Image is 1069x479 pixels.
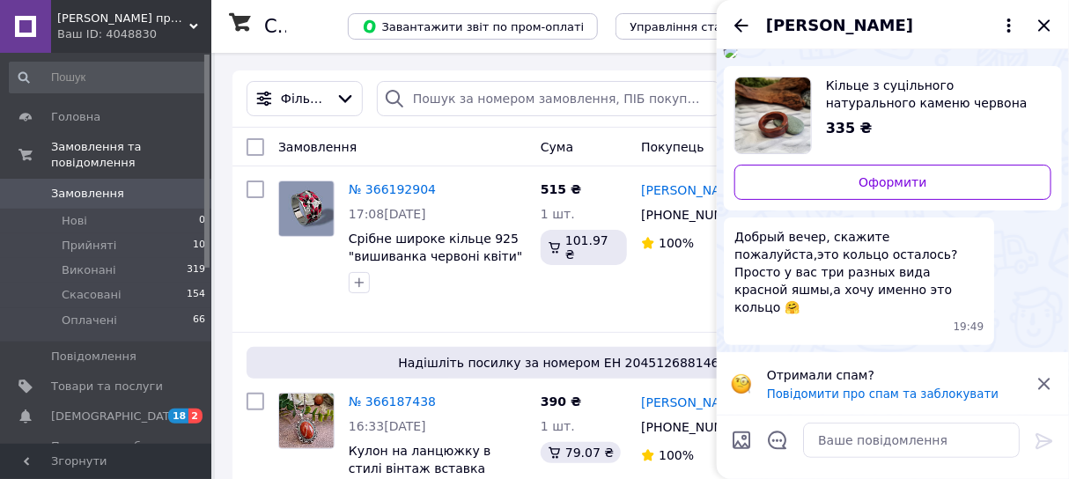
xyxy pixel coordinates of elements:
[199,213,205,229] span: 0
[51,109,100,125] span: Головна
[51,186,124,202] span: Замовлення
[348,13,598,40] button: Завантажити звіт по пром-оплаті
[541,182,581,196] span: 515 ₴
[51,379,163,394] span: Товари та послуги
[349,232,523,281] a: Срібне широке кільце 925 "вишиванка червоні квіти" фианіти р. 20
[766,429,789,452] button: Відкрити шаблони відповідей
[541,419,575,433] span: 1 шт.
[9,62,207,93] input: Пошук
[826,120,873,136] span: 335 ₴
[826,77,1037,112] span: Кільце з суцільного натурального каменю червона яшма р. 19
[279,181,334,236] img: Фото товару
[641,140,704,154] span: Покупець
[1034,15,1055,36] button: Закрити
[734,228,984,316] span: Добрый вечер, скажите пожалуйста,это кольцо осталось? Просто у вас три разных вида красной яшмы,а...
[281,90,328,107] span: Фільтри
[62,287,122,303] span: Скасовані
[766,14,1020,37] button: [PERSON_NAME]
[767,366,1023,384] p: Отримали спам?
[362,18,584,34] span: Завантажити звіт по пром-оплаті
[51,438,163,470] span: Показники роботи компанії
[731,373,752,394] img: :face_with_monocle:
[62,262,116,278] span: Виконані
[62,213,87,229] span: Нові
[264,16,443,37] h1: Список замовлень
[731,15,752,36] button: Назад
[187,287,205,303] span: 154
[349,394,436,409] a: № 366187438
[278,181,335,237] a: Фото товару
[279,394,334,448] img: Фото товару
[616,13,778,40] button: Управління статусами
[193,313,205,328] span: 66
[734,165,1051,200] a: Оформити
[641,181,743,199] a: [PERSON_NAME]
[659,448,694,462] span: 100%
[51,349,136,365] span: Повідомлення
[188,409,203,424] span: 2
[57,11,189,26] span: Магазин прикрас "Злата"
[541,140,573,154] span: Cума
[641,394,743,411] a: [PERSON_NAME]
[767,387,999,401] button: Повідомити про спам та заблокувати
[193,238,205,254] span: 10
[254,354,1030,372] span: Надішліть посилку за номером ЕН 20451268814676, щоб отримати оплату
[168,409,188,424] span: 18
[630,20,764,33] span: Управління статусами
[349,182,436,196] a: № 366192904
[724,44,738,58] img: 261d44b5-eca2-4a93-adff-582f7d54e9cc_w500_h500
[734,77,1051,154] a: Переглянути товар
[62,313,117,328] span: Оплачені
[541,207,575,221] span: 1 шт.
[349,419,426,433] span: 16:33[DATE]
[51,409,181,424] span: [DEMOGRAPHIC_DATA]
[187,262,205,278] span: 319
[659,236,694,250] span: 100%
[541,442,621,463] div: 79.07 ₴
[954,320,984,335] span: 19:49 12.10.2025
[541,230,627,265] div: 101.97 ₴
[638,415,748,439] div: [PHONE_NUMBER]
[62,238,116,254] span: Прийняті
[349,207,426,221] span: 17:08[DATE]
[57,26,211,42] div: Ваш ID: 4048830
[735,77,811,153] img: 6713546409_w640_h640_koltso-iz-tselnogo.jpg
[638,203,748,227] div: [PHONE_NUMBER]
[278,393,335,449] a: Фото товару
[278,140,357,154] span: Замовлення
[51,139,211,171] span: Замовлення та повідомлення
[766,14,913,37] span: [PERSON_NAME]
[541,394,581,409] span: 390 ₴
[377,81,720,116] input: Пошук за номером замовлення, ПІБ покупця, номером телефону, Email, номером накладної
